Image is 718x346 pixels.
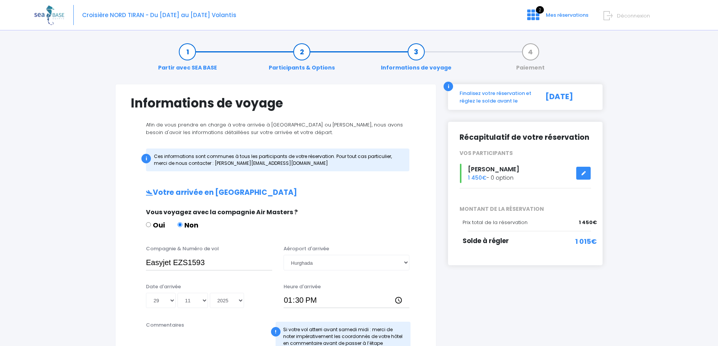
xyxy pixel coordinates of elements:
[141,154,151,163] div: i
[521,14,593,21] a: 2 Mes réservations
[579,219,597,226] span: 1 450€
[377,48,455,72] a: Informations de voyage
[82,11,236,19] span: Croisière NORD TIRAN - Du [DATE] au [DATE] Volantis
[146,208,298,216] span: Vous voyagez avec la compagnie Air Masters ?
[131,188,421,197] h2: Votre arrivée en [GEOGRAPHIC_DATA]
[146,149,409,171] div: Ces informations sont communes à tous les participants de votre réservation. Pour tout cas partic...
[575,236,597,246] span: 1 015€
[146,321,184,329] label: Commentaires
[146,220,165,230] label: Oui
[617,12,650,19] span: Déconnexion
[284,283,321,291] label: Heure d'arrivée
[131,121,421,136] p: Afin de vous prendre en charge à votre arrivée à [GEOGRAPHIC_DATA] ou [PERSON_NAME], nous avons b...
[146,222,151,227] input: Oui
[463,236,509,245] span: Solde à régler
[454,149,597,157] div: VOS PARTICIPANTS
[131,96,421,111] h1: Informations de voyage
[468,174,487,182] span: 1 450€
[463,219,528,226] span: Prix total de la réservation
[536,6,544,14] span: 2
[146,245,219,253] label: Compagnie & Numéro de vol
[454,90,537,104] div: Finalisez votre réservation et réglez le solde avant le
[146,283,181,291] label: Date d'arrivée
[178,222,182,227] input: Non
[512,48,548,72] a: Paiement
[444,82,453,91] div: i
[271,327,281,337] div: !
[154,48,221,72] a: Partir avec SEA BASE
[454,205,597,213] span: MONTANT DE LA RÉSERVATION
[454,164,597,183] div: - 0 option
[460,133,591,142] h2: Récapitulatif de votre réservation
[178,220,198,230] label: Non
[468,165,519,174] span: [PERSON_NAME]
[546,11,588,19] span: Mes réservations
[265,48,339,72] a: Participants & Options
[537,90,597,104] div: [DATE]
[284,245,329,253] label: Aéroport d'arrivée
